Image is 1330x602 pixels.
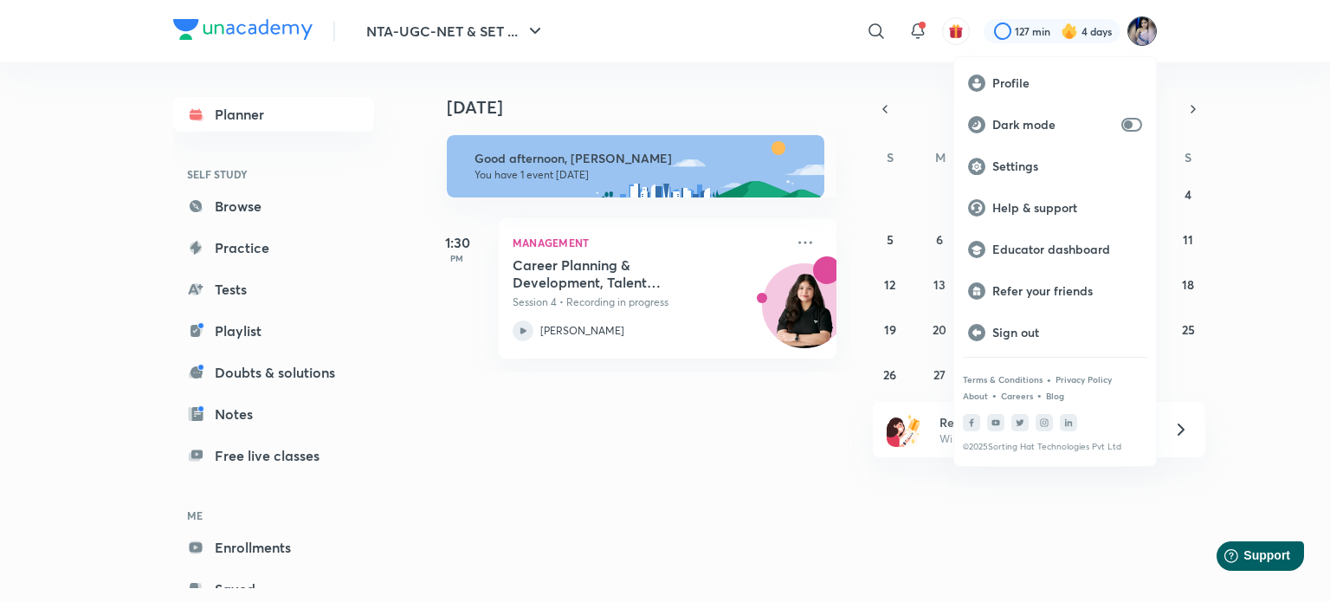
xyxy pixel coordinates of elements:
p: Profile [992,75,1142,91]
a: Careers [1001,391,1033,401]
p: Settings [992,159,1142,174]
div: • [1036,387,1043,403]
div: • [991,387,997,403]
p: Educator dashboard [992,242,1142,257]
p: Sign out [992,325,1142,340]
div: • [1046,372,1052,387]
a: Profile [954,62,1156,104]
p: Dark mode [992,117,1114,133]
p: Help & support [992,200,1142,216]
a: Refer your friends [954,270,1156,312]
p: © 2025 Sorting Hat Technologies Pvt Ltd [963,442,1147,452]
p: Refer your friends [992,283,1142,299]
a: Privacy Policy [1056,374,1112,385]
iframe: Help widget launcher [1176,534,1311,583]
a: Blog [1046,391,1064,401]
a: Terms & Conditions [963,374,1043,385]
a: Help & support [954,187,1156,229]
a: Settings [954,146,1156,187]
a: About [963,391,988,401]
a: Educator dashboard [954,229,1156,270]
